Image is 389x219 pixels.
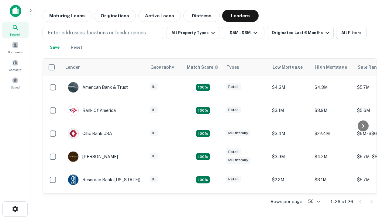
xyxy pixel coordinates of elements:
button: All Filters [336,27,367,39]
th: Lender [62,59,147,76]
button: Distress [183,10,220,22]
button: Enter addresses, locations or lender names [43,27,164,39]
div: Matching Properties: 4, hasApolloMatch: undefined [196,107,210,114]
span: Borrowers [8,50,22,54]
div: Matching Properties: 7, hasApolloMatch: undefined [196,84,210,91]
button: Save your search to get updates of matches that match your search criteria. [45,41,64,54]
img: picture [68,151,78,162]
div: Cibc Bank USA [68,128,112,139]
iframe: Chat Widget [359,170,389,200]
div: Resource Bank ([US_STATE]) [68,174,140,185]
div: IL [150,83,158,90]
h6: Match Score [187,64,217,71]
div: Low Mortgage [273,64,303,71]
td: $19.4M [312,191,354,214]
a: Borrowers [2,39,29,56]
div: Capitalize uses an advanced AI algorithm to match your search with the best lender. The match sco... [187,64,219,71]
div: Matching Properties: 4, hasApolloMatch: undefined [196,153,210,160]
td: $4.3M [269,76,312,99]
td: $4.3M [312,76,354,99]
button: Active Loans [138,10,181,22]
button: Reset [67,41,86,54]
th: Geography [147,59,183,76]
div: IL [150,176,158,183]
div: High Mortgage [315,64,347,71]
div: IL [150,130,158,137]
img: picture [68,82,78,92]
button: Lenders [222,10,259,22]
div: Multifamily [226,130,250,137]
button: All Property Types [167,27,219,39]
td: $19.4M [269,191,312,214]
div: 50 [306,197,321,206]
span: Search [10,32,21,37]
td: $22.4M [312,122,354,145]
div: Matching Properties: 4, hasApolloMatch: undefined [196,176,210,183]
p: 1–26 of 26 [331,198,353,205]
p: Rows per page: [270,198,303,205]
span: Contacts [9,67,21,72]
div: IL [150,106,158,113]
div: Types [226,64,239,71]
td: $3.1M [269,99,312,122]
div: Matching Properties: 4, hasApolloMatch: undefined [196,130,210,137]
div: Originated Last 6 Months [272,29,331,36]
button: Maturing Loans [43,10,91,22]
th: High Mortgage [312,59,354,76]
div: [PERSON_NAME] [68,151,118,162]
td: $3.1M [312,168,354,191]
button: Originated Last 6 Months [267,27,334,39]
td: $3.4M [269,122,312,145]
button: $5M - $6M [222,27,264,39]
img: picture [68,128,78,139]
div: American Bank & Trust [68,82,128,93]
div: Multifamily [226,157,250,164]
a: Search [2,22,29,38]
div: Lender [65,64,80,71]
th: Capitalize uses an advanced AI algorithm to match your search with the best lender. The match sco... [183,59,223,76]
div: Bank Of America [68,105,116,116]
div: Retail [226,176,241,183]
span: Saved [11,85,20,90]
div: IL [150,153,158,160]
img: picture [68,105,78,116]
div: Retail [226,148,241,155]
div: Retail [226,106,241,113]
a: Contacts [2,57,29,73]
div: Retail [226,83,241,90]
button: Originations [94,10,136,22]
div: Geography [150,64,174,71]
td: $4.2M [312,145,354,168]
td: $3.9M [269,145,312,168]
p: Enter addresses, locations or lender names [48,29,146,36]
img: picture [68,175,78,185]
td: $3.9M [312,99,354,122]
td: $2.2M [269,168,312,191]
a: Saved [2,75,29,91]
th: Types [223,59,269,76]
img: capitalize-icon.png [10,5,21,17]
th: Low Mortgage [269,59,312,76]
